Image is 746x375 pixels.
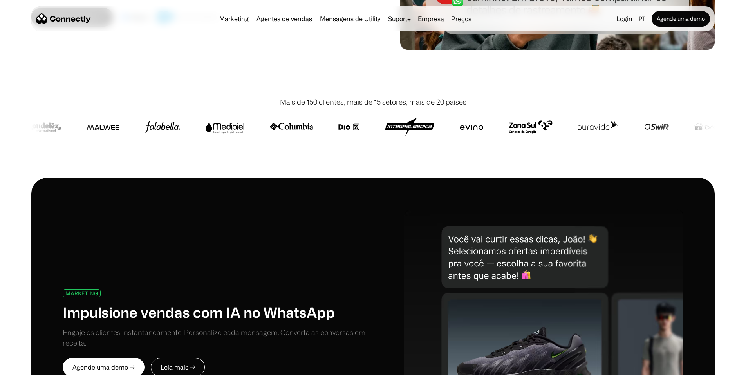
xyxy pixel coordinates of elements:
a: home [36,13,91,25]
div: Engaje os clientes instantaneamente. Personalize cada mensagem. Converta as conversas em receita. [63,327,373,348]
aside: Language selected: Português (Brasil) [8,361,47,372]
div: Empresa [415,13,446,24]
div: Mais de 150 clientes, mais de 15 setores, mais de 20 países [280,97,466,107]
h1: Impulsione vendas com IA no WhatsApp [63,304,335,321]
div: Empresa [418,13,444,24]
div: pt [636,13,650,24]
ul: Language list [16,361,47,372]
a: Suporte [385,16,414,22]
a: Agentes de vendas [253,16,315,22]
div: pt [639,13,645,24]
a: Preços [448,16,475,22]
a: Marketing [216,16,252,22]
a: Login [613,13,636,24]
div: MARKETING [65,290,98,296]
a: Agende uma demo [652,11,710,27]
a: Mensagens de Utility [317,16,383,22]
